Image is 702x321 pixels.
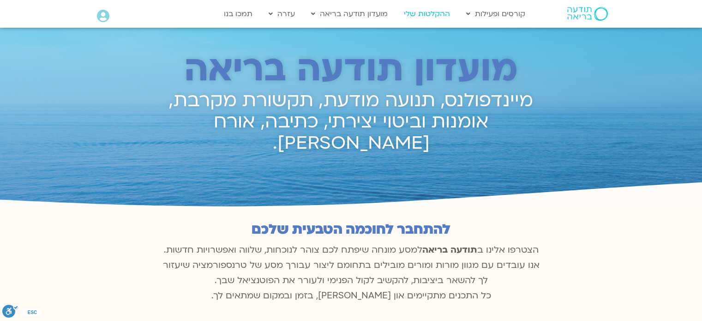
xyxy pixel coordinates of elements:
[157,49,546,90] h2: מועדון תודעה בריאה
[157,90,546,154] h2: מיינדפולנס, תנועה מודעת, תקשורת מקרבת, אומנות וביטוי יצירתי, כתיבה, אורח [PERSON_NAME].
[157,242,545,303] p: הצטרפו אלינו ב למסע מונחה שיפתח לכם צוהר לנוכחות, שלווה ואפשרויות חדשות. אנו עובדים עם מגוון מורו...
[422,244,477,256] b: תודעה בריאה
[264,5,300,23] a: עזרה
[219,5,257,23] a: תמכו בנו
[157,222,545,237] h2: להתחבר לחוכמה הטבעית שלכם
[399,5,455,23] a: ההקלטות שלי
[462,5,530,23] a: קורסים ופעילות
[306,5,392,23] a: מועדון תודעה בריאה
[567,7,608,21] img: תודעה בריאה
